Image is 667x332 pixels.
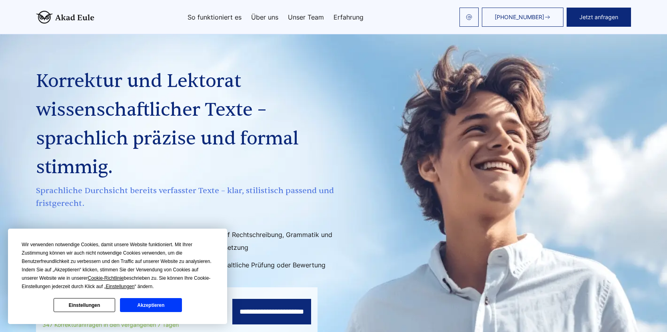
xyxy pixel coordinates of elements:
[188,259,335,271] li: Keine inhaltliche Prüfung oder Bewertung
[495,14,544,20] span: [PHONE_NUMBER]
[482,8,563,27] a: [PHONE_NUMBER]
[54,298,115,312] button: Einstellungen
[22,241,214,291] div: Wir verwenden notwendige Cookies, damit unsere Website funktioniert. Mit Ihrer Zustimmung können ...
[188,14,242,20] a: So funktioniert es
[333,14,363,20] a: Erfahrung
[251,14,278,20] a: Über uns
[8,229,227,324] div: Cookie Consent Prompt
[567,8,631,27] button: Jetzt anfragen
[36,11,94,24] img: logo
[36,228,183,254] li: Bearbeitung innerhalb der vereinbarten Frist
[88,275,124,281] span: Cookie-Richtlinie
[36,184,337,210] span: Sprachliche Durchsicht bereits verfasster Texte – klar, stilistisch passend und fristgerecht.
[36,67,337,182] h1: Korrektur und Lektorat wissenschaftlicher Texte – sprachlich präzise und formal stimmig.
[120,298,182,312] button: Akzeptieren
[466,14,472,20] img: email
[288,14,324,20] a: Unser Team
[106,284,134,289] span: Einstellungen
[188,228,335,254] li: Fokus auf Rechtschreibung, Grammatik und Zeichensetzung
[42,320,232,330] div: 347 Korrekturanfragen in den vergangenen 7 Tagen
